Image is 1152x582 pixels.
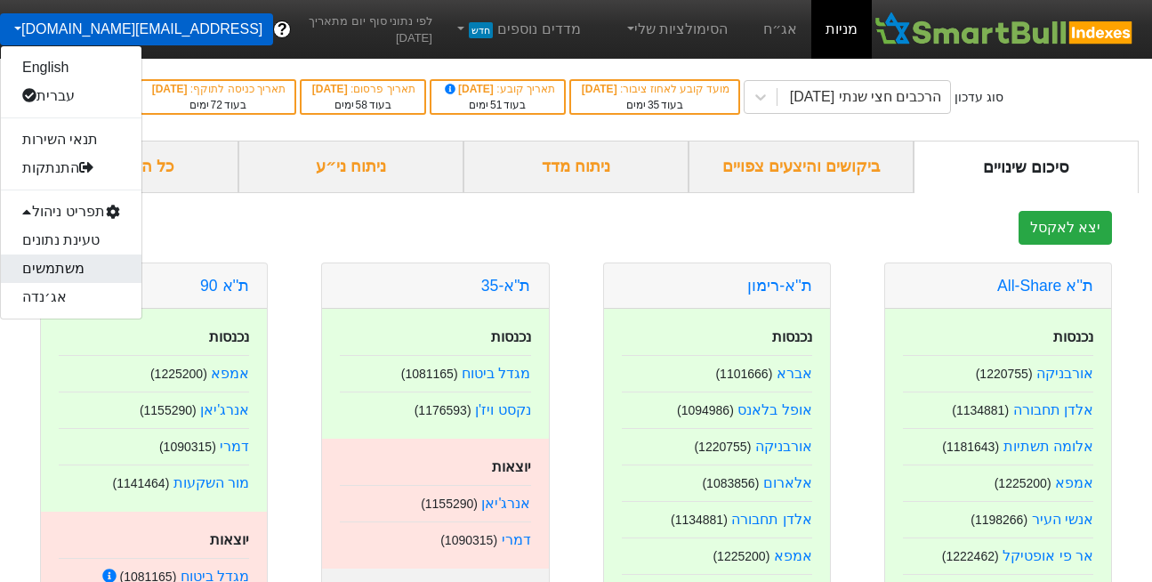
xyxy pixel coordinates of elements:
[1032,512,1093,527] a: אנשי העיר
[220,439,249,454] a: דמרי
[952,403,1009,417] small: ( 1134881 )
[159,440,216,454] small: ( 1090315 )
[580,81,729,97] div: מועד קובע לאחוז ציבור :
[356,99,367,111] span: 58
[1013,402,1093,417] a: אלדן תחבורה
[209,329,249,344] strong: נכנסות
[648,99,659,111] span: 35
[440,97,555,113] div: בעוד ימים
[1,198,141,226] div: תפריט ניהול
[401,367,458,381] small: ( 1081165 )
[702,476,759,490] small: ( 1083856 )
[490,99,502,111] span: 51
[1036,366,1093,381] a: אורבניקה
[677,403,734,417] small: ( 1094986 )
[492,459,531,474] strong: יוצאות
[421,497,478,511] small: ( 1155290 )
[971,513,1027,527] small: ( 1198266 )
[731,512,811,527] a: אלדן תחבורה
[1053,329,1093,344] strong: נכנסות
[152,83,190,95] span: [DATE]
[211,99,222,111] span: 72
[942,440,999,454] small: ( 1181643 )
[415,403,471,417] small: ( 1176593 )
[737,402,811,417] a: אופל בלאנס
[942,549,999,563] small: ( 1222462 )
[1,283,141,311] a: אג׳נדה
[310,97,415,113] div: בעוד ימים
[747,277,812,295] a: ת''א-רימון
[440,533,497,547] small: ( 1090315 )
[475,402,531,417] a: נקסט ויז'ן
[469,22,493,38] span: חדש
[582,83,620,95] span: [DATE]
[502,532,531,547] a: דמרי
[1,255,141,283] a: משתמשים
[772,329,812,344] strong: נכנסות
[1,82,141,110] a: עברית
[713,549,769,563] small: ( 1225200 )
[150,97,286,113] div: בעוד ימים
[447,12,588,47] a: מדדים נוספיםחדש
[1003,548,1093,563] a: אר פי אופטיקל
[140,403,197,417] small: ( 1155290 )
[1,53,141,82] a: English
[1003,439,1093,454] a: אלומה תשתיות
[1055,475,1093,490] a: אמפא
[694,440,751,454] small: ( 1220755 )
[995,476,1051,490] small: ( 1225200 )
[715,367,772,381] small: ( 1101666 )
[790,86,942,108] div: הרכבים חצי שנתי [DATE]
[481,277,531,295] a: ת"א-35
[491,329,531,344] strong: נכנסות
[997,277,1093,295] a: ת''א All-Share
[210,532,249,547] strong: יוצאות
[302,12,432,47] span: לפי נתוני סוף יום מתאריך [DATE]
[150,367,207,381] small: ( 1225200 )
[150,81,286,97] div: תאריך כניסה לתוקף :
[200,402,249,417] a: אנרג'יאן
[580,97,729,113] div: בעוד ימים
[976,367,1033,381] small: ( 1220755 )
[1,125,141,154] a: תנאי השירות
[238,141,463,193] div: ניתוח ני״ע
[278,18,287,42] span: ?
[1019,211,1112,245] button: יצא לאקסל
[914,141,1139,193] div: סיכום שינויים
[689,141,914,193] div: ביקושים והיצעים צפויים
[462,366,530,381] a: מגדל ביטוח
[616,12,736,47] a: הסימולציות שלי
[173,475,249,490] a: מור השקעות
[1,154,141,182] a: התנתקות
[463,141,689,193] div: ניתוח מדד
[211,366,249,381] a: אמפא
[755,439,812,454] a: אורבניקה
[763,475,812,490] a: אלארום
[310,81,415,97] div: תאריך פרסום :
[112,476,169,490] small: ( 1141464 )
[774,548,812,563] a: אמפא
[440,81,555,97] div: תאריך קובע :
[481,496,530,511] a: אנרג'יאן
[777,366,812,381] a: אברא
[671,513,728,527] small: ( 1134881 )
[312,83,350,95] span: [DATE]
[1,226,141,255] a: טעינת נתונים
[200,277,249,295] a: ת''א 90
[442,83,497,95] span: [DATE]
[955,88,1003,107] div: סוג עדכון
